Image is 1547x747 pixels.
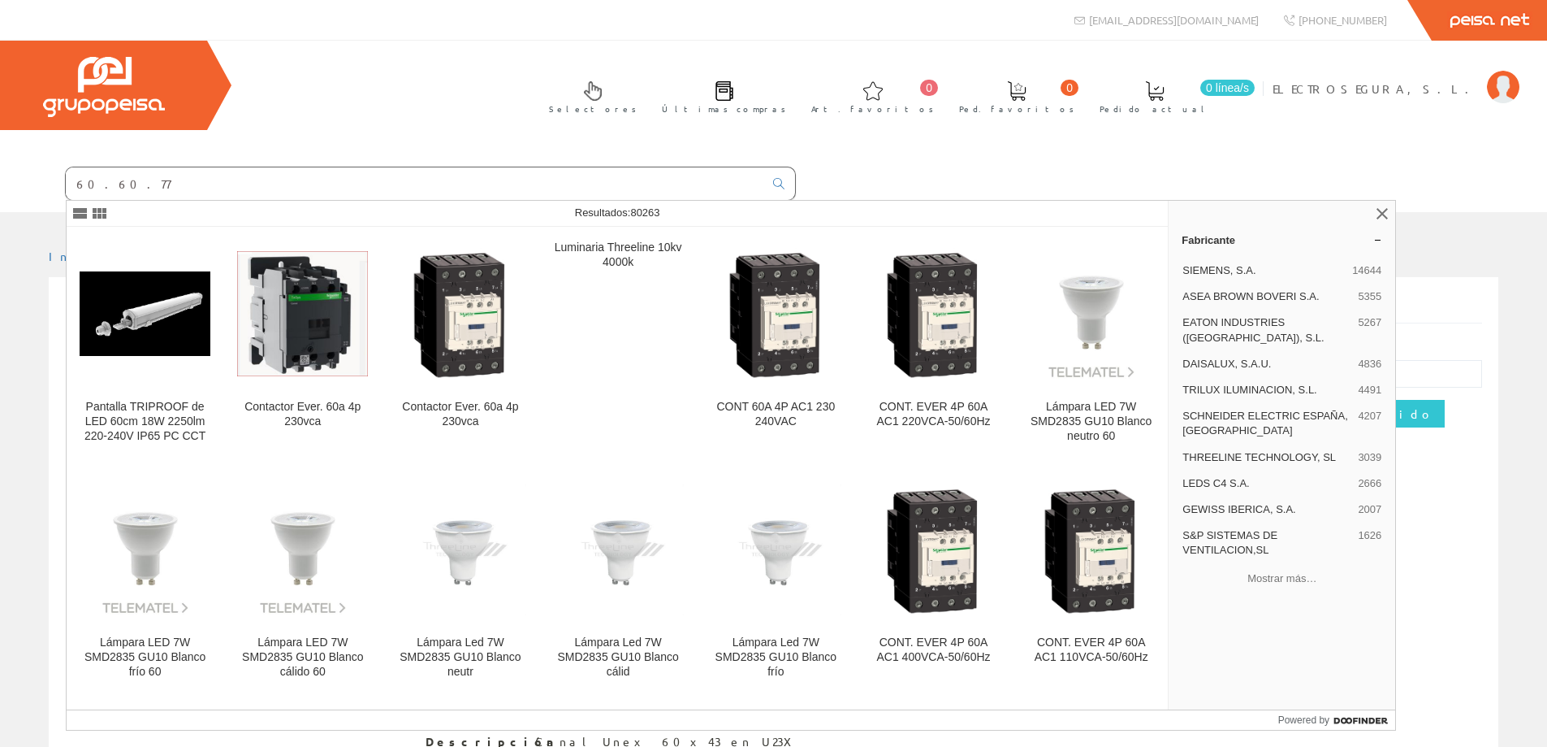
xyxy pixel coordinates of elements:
a: ELECTROSEGURA, S.L. [1273,67,1519,83]
div: CONT. EVER 4P 60A AC1 110VCA-50/60Hz [1026,636,1156,665]
div: Lámpara LED 7W SMD2835 GU10 Blanco cálido 60 [237,636,368,680]
span: Pedido actual [1100,101,1210,117]
a: Lámpara Led 7W SMD2835 GU10 Blanco neutr Lámpara Led 7W SMD2835 GU10 Blanco neutr [382,463,538,698]
a: Contactor Ever. 60a 4p 230vca Contactor Ever. 60a 4p 230vca [382,228,538,463]
img: Lámpara Led 7W SMD2835 GU10 Blanco frío [711,484,841,615]
span: LEDS C4 S.A. [1182,476,1351,491]
div: Luminaria Threeline 10kv 4000k [553,241,684,270]
span: 0 [1061,80,1078,96]
span: 80263 [630,206,659,219]
div: Pantalla TRIPROOF de LED 60cm 18W 2250lm 220-240V IP65 PC CCT [80,400,210,444]
span: 14644 [1352,263,1381,278]
span: ASEA BROWN BOVERI S.A. [1182,289,1351,304]
a: Lámpara Led 7W SMD2835 GU10 Blanco cálid Lámpara Led 7W SMD2835 GU10 Blanco cálid [540,463,697,698]
img: CONT. EVER 4P 60A AC1 400VCA-50/60Hz [868,484,999,615]
span: 4836 [1358,357,1381,371]
img: Grupo Peisa [43,57,165,117]
span: 5355 [1358,289,1381,304]
div: Contactor Ever. 60a 4p 230vca [395,400,525,429]
div: Lámpara LED 7W SMD2835 GU10 Blanco neutro 60 [1026,400,1156,444]
div: Lámpara Led 7W SMD2835 GU10 Blanco neutr [395,636,525,680]
span: Art. favoritos [811,101,934,117]
a: Contactor Ever. 60a 4p 230vca Contactor Ever. 60a 4p 230vca [224,228,381,463]
div: Contactor Ever. 60a 4p 230vca [237,400,368,429]
span: 1626 [1358,528,1381,558]
span: SIEMENS, S.A. [1182,263,1346,278]
div: CONT 60A 4P AC1 230 240VAC [711,400,841,429]
a: Pantalla TRIPROOF de LED 60cm 18W 2250lm 220-240V IP65 PC CCT Pantalla TRIPROOF de LED 60cm 18W 2... [67,228,223,463]
div: Lámpara Led 7W SMD2835 GU10 Blanco frío [711,636,841,680]
span: 4207 [1358,409,1381,438]
a: Lámpara LED 7W SMD2835 GU10 Blanco frío 60 Lámpara LED 7W SMD2835 GU10 Blanco frío 60 [67,463,223,698]
a: CONT. EVER 4P 60A AC1 400VCA-50/60Hz CONT. EVER 4P 60A AC1 400VCA-50/60Hz [855,463,1012,698]
span: Powered by [1278,713,1329,727]
img: Lámpara LED 7W SMD2835 GU10 Blanco frío 60 [80,484,210,615]
img: Pantalla TRIPROOF de LED 60cm 18W 2250lm 220-240V IP65 PC CCT [80,271,210,355]
a: 0 línea/s Pedido actual [1083,67,1259,124]
img: CONT. EVER 4P 60A AC1 220VCA-50/60Hz [868,248,999,379]
a: Selectores [533,67,645,124]
a: Lámpara LED 7W SMD2835 GU10 Blanco neutro 60 Lámpara LED 7W SMD2835 GU10 Blanco neutro 60 [1013,228,1169,463]
span: [PHONE_NUMBER] [1299,13,1387,27]
span: Resultados: [575,206,660,219]
span: Selectores [549,101,637,117]
img: Lámpara Led 7W SMD2835 GU10 Blanco cálid [553,484,684,615]
div: Lámpara Led 7W SMD2835 GU10 Blanco cálid [553,636,684,680]
input: Buscar ... [66,167,763,200]
span: GEWISS IBERICA, S.A. [1182,502,1351,517]
span: 3039 [1358,450,1381,465]
span: DAISALUX, S.A.U. [1182,357,1351,371]
span: 5267 [1358,315,1381,345]
span: SCHNEIDER ELECTRIC ESPAÑA, [GEOGRAPHIC_DATA] [1182,409,1351,438]
img: Lámpara Led 7W SMD2835 GU10 Blanco neutr [395,484,525,615]
img: CONT 60A 4P AC1 230 240VAC [711,248,841,379]
div: CONT. EVER 4P 60A AC1 400VCA-50/60Hz [868,636,999,665]
img: CONT. EVER 4P 60A AC1 110VCA-50/60Hz [1026,484,1156,615]
div: CONT. EVER 4P 60A AC1 220VCA-50/60Hz [868,400,999,429]
span: 0 [920,80,938,96]
a: Últimas compras [646,67,794,124]
div: Lámpara LED 7W SMD2835 GU10 Blanco frío 60 [80,636,210,680]
a: Lámpara Led 7W SMD2835 GU10 Blanco frío Lámpara Led 7W SMD2835 GU10 Blanco frío [698,463,854,698]
a: CONT. EVER 4P 60A AC1 220VCA-50/60Hz CONT. EVER 4P 60A AC1 220VCA-50/60Hz [855,228,1012,463]
img: Contactor Ever. 60a 4p 230vca [395,248,525,379]
a: Lámpara LED 7W SMD2835 GU10 Blanco cálido 60 Lámpara LED 7W SMD2835 GU10 Blanco cálido 60 [224,463,381,698]
a: CONT. EVER 4P 60A AC1 110VCA-50/60Hz CONT. EVER 4P 60A AC1 110VCA-50/60Hz [1013,463,1169,698]
a: Luminaria Threeline 10kv 4000k [540,228,697,463]
span: TRILUX ILUMINACION, S.L. [1182,383,1351,397]
span: ELECTROSEGURA, S.L. [1273,80,1479,97]
a: Powered by [1278,710,1396,730]
span: 2007 [1358,502,1381,517]
span: THREELINE TECHNOLOGY, SL [1182,450,1351,465]
span: Últimas compras [662,101,786,117]
img: Lámpara LED 7W SMD2835 GU10 Blanco cálido 60 [237,484,368,615]
span: 2666 [1358,476,1381,491]
span: 4491 [1358,383,1381,397]
span: EATON INDUSTRIES ([GEOGRAPHIC_DATA]), S.L. [1182,315,1351,345]
span: Ped. favoritos [959,101,1074,117]
button: Mostrar más… [1175,565,1389,592]
a: Fabricante [1169,227,1395,253]
span: 0 línea/s [1200,80,1255,96]
a: Inicio [49,249,118,263]
img: Contactor Ever. 60a 4p 230vca [237,251,368,376]
span: [EMAIL_ADDRESS][DOMAIN_NAME] [1089,13,1259,27]
span: S&P SISTEMAS DE VENTILACION,SL [1182,528,1351,558]
img: Lámpara LED 7W SMD2835 GU10 Blanco neutro 60 [1026,248,1156,379]
a: CONT 60A 4P AC1 230 240VAC CONT 60A 4P AC1 230 240VAC [698,228,854,463]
